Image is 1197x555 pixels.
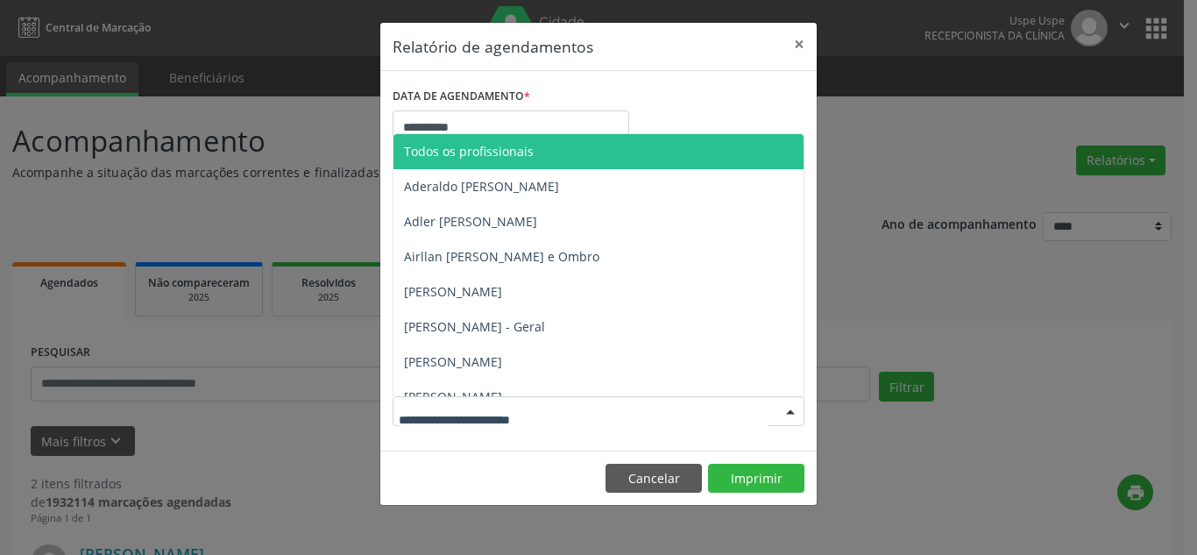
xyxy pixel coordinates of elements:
[393,83,530,110] label: DATA DE AGENDAMENTO
[404,353,502,370] span: [PERSON_NAME]
[404,318,545,335] span: [PERSON_NAME] - Geral
[708,464,804,494] button: Imprimir
[404,178,559,195] span: Aderaldo [PERSON_NAME]
[606,464,702,494] button: Cancelar
[404,283,502,300] span: [PERSON_NAME]
[404,388,502,405] span: [PERSON_NAME]
[782,23,817,66] button: Close
[404,248,599,265] span: Airllan [PERSON_NAME] e Ombro
[393,35,593,58] h5: Relatório de agendamentos
[404,213,537,230] span: Adler [PERSON_NAME]
[404,143,534,160] span: Todos os profissionais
